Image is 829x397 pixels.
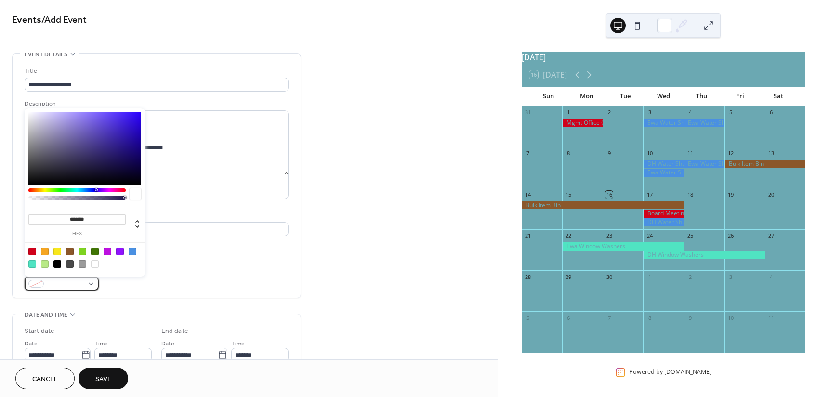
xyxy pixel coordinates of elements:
div: Sun [529,87,568,106]
div: #50E3C2 [28,260,36,268]
div: 7 [605,314,613,321]
div: #BD10E0 [104,248,111,255]
div: 26 [727,232,735,239]
div: 8 [646,314,653,321]
div: 18 [686,191,694,198]
div: 25 [686,232,694,239]
div: Bulk Item Bin [522,201,684,210]
button: Save [79,368,128,389]
div: 1 [565,109,572,116]
div: Wed [644,87,683,106]
div: #9B9B9B [79,260,86,268]
div: 14 [525,191,532,198]
div: 9 [686,314,694,321]
div: 3 [646,109,653,116]
span: Event details [25,50,67,60]
div: 11 [686,150,694,157]
div: End date [161,326,188,336]
div: #4A90E2 [129,248,136,255]
div: DH Water Shutdown [643,160,684,168]
div: 9 [605,150,613,157]
div: 24 [646,232,653,239]
div: 22 [565,232,572,239]
div: 6 [565,314,572,321]
div: 19 [727,191,735,198]
div: 31 [525,109,532,116]
div: Bulk Item Bin [724,160,805,168]
div: 27 [768,232,775,239]
div: Mon [567,87,606,106]
div: #000000 [53,260,61,268]
div: Mgmt Office Closed [562,119,603,127]
div: Ewa Window Washers [562,242,684,251]
div: 11 [768,314,775,321]
div: 28 [525,273,532,280]
div: 12 [727,150,735,157]
div: #417505 [91,248,99,255]
div: Ewa Water Shutdown [684,160,724,168]
div: 16 [605,191,613,198]
a: Events [12,11,41,29]
div: 5 [525,314,532,321]
div: [DATE] [522,52,805,63]
div: 29 [565,273,572,280]
div: Powered by [629,368,711,376]
div: 13 [768,150,775,157]
span: / Add Event [41,11,87,29]
span: Time [94,339,108,349]
span: Date [161,339,174,349]
div: 20 [768,191,775,198]
div: #4A4A4A [66,260,74,268]
button: Cancel [15,368,75,389]
div: 15 [565,191,572,198]
div: 1 [646,273,653,280]
div: Fri [721,87,760,106]
div: #8B572A [66,248,74,255]
div: #D0021B [28,248,36,255]
div: 10 [727,314,735,321]
div: 4 [686,109,694,116]
div: 23 [605,232,613,239]
div: Thu [683,87,721,106]
span: Date [25,339,38,349]
div: 7 [525,150,532,157]
div: 3 [727,273,735,280]
span: Time [231,339,245,349]
div: Ewa Water Shutdown [643,169,684,177]
div: Board Meeting [643,210,684,218]
div: 10 [646,150,653,157]
div: DH Window Washers [643,251,765,259]
div: 2 [605,109,613,116]
div: Ewa Water Shutdown [684,119,724,127]
div: #7ED321 [79,248,86,255]
div: Tue [606,87,645,106]
div: Title [25,66,287,76]
div: 17 [646,191,653,198]
div: DH Water Shutdown [643,218,684,226]
span: Save [95,374,111,384]
span: Cancel [32,374,58,384]
span: Date and time [25,310,67,320]
div: Description [25,99,287,109]
div: 5 [727,109,735,116]
div: 6 [768,109,775,116]
div: Start date [25,326,54,336]
div: 21 [525,232,532,239]
div: 4 [768,273,775,280]
label: hex [28,231,126,237]
div: #9013FE [116,248,124,255]
a: [DOMAIN_NAME] [664,368,711,376]
div: #FFFFFF [91,260,99,268]
div: 30 [605,273,613,280]
div: 2 [686,273,694,280]
div: #B8E986 [41,260,49,268]
div: Sat [759,87,798,106]
div: Location [25,211,287,221]
div: 8 [565,150,572,157]
div: #F8E71C [53,248,61,255]
div: Ewa Water Shutdown [643,119,684,127]
div: #F5A623 [41,248,49,255]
